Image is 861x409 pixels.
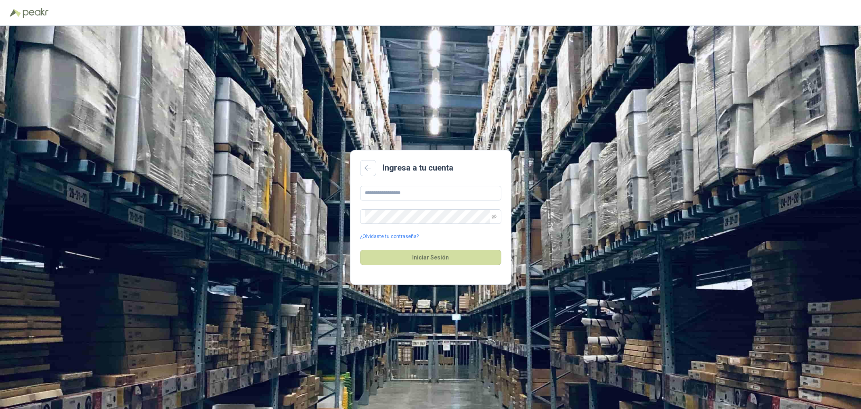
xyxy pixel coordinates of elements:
span: eye-invisible [492,214,496,219]
button: Iniciar Sesión [360,250,501,265]
img: Logo [10,9,21,17]
a: ¿Olvidaste tu contraseña? [360,233,419,240]
img: Peakr [23,8,48,18]
h2: Ingresa a tu cuenta [383,162,453,174]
